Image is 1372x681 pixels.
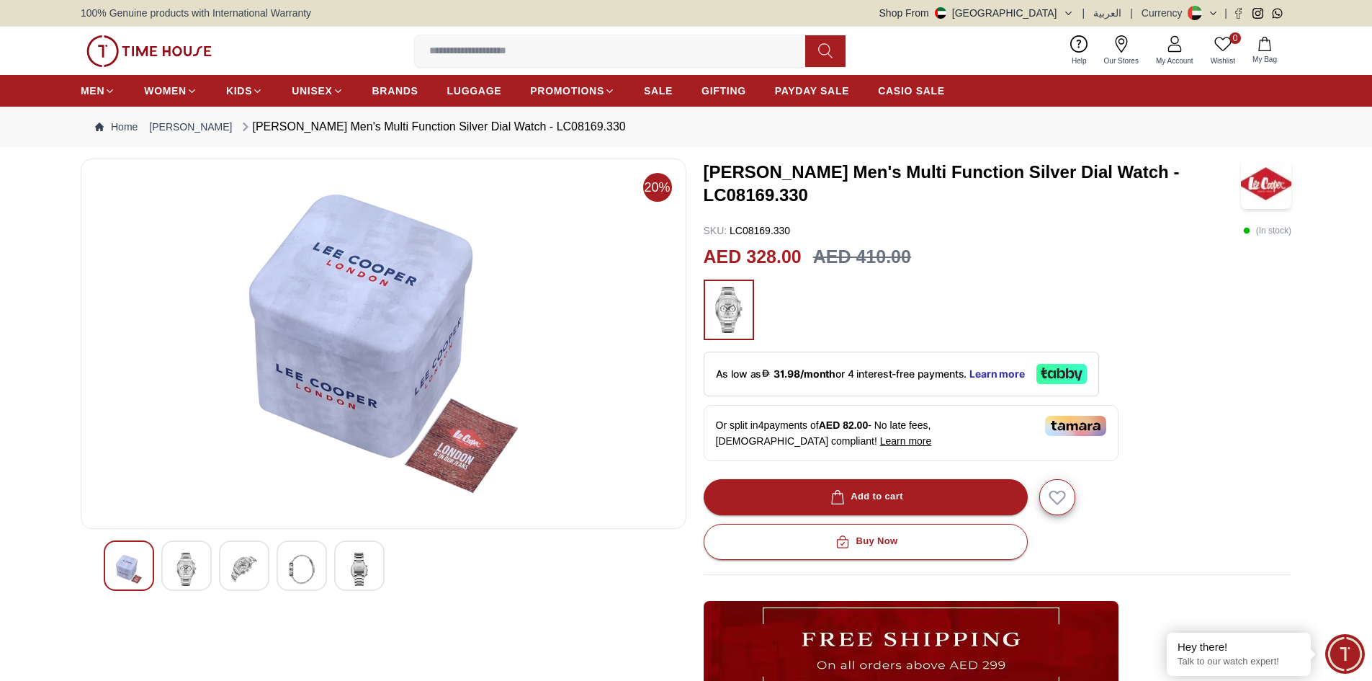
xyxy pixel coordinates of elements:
[1229,32,1241,44] span: 0
[81,6,311,20] span: 100% Genuine products with International Warranty
[1150,55,1199,66] span: My Account
[447,84,502,98] span: LUGGAGE
[372,84,418,98] span: BRANDS
[819,419,868,431] span: AED 82.00
[1202,32,1244,69] a: 0Wishlist
[530,84,604,98] span: PROMOTIONS
[828,489,903,505] div: Add to cart
[704,405,1118,461] div: Or split in 4 payments of - No late fees, [DEMOGRAPHIC_DATA] compliant!
[704,479,1028,515] button: Add to cart
[1130,6,1133,20] span: |
[238,118,626,135] div: [PERSON_NAME] Men's Multi Function Silver Dial Watch - LC08169.330
[935,7,946,19] img: United Arab Emirates
[880,435,932,447] span: Learn more
[149,120,232,134] a: [PERSON_NAME]
[1045,416,1106,436] img: Tamara
[346,553,372,586] img: Lee Cooper Men's Multi Function Silver Dial Watch - LC08169.330
[1241,159,1291,209] img: Lee Cooper Men's Multi Function Silver Dial Watch - LC08169.330
[116,553,142,586] img: Lee Cooper Men's Multi Function Silver Dial Watch - LC08169.330
[1178,640,1300,654] div: Hey there!
[1095,32,1147,69] a: Our Stores
[1098,55,1144,66] span: Our Stores
[292,78,343,104] a: UNISEX
[711,287,747,333] img: ...
[1252,8,1263,19] a: Instagram
[81,78,115,104] a: MEN
[1093,6,1121,20] button: العربية
[1272,8,1283,19] a: Whatsapp
[1224,6,1227,20] span: |
[1142,6,1188,20] div: Currency
[81,107,1291,147] nav: Breadcrumb
[292,84,332,98] span: UNISEX
[643,173,672,202] span: 20%
[93,171,674,517] img: Lee Cooper Men's Multi Function Silver Dial Watch - LC08169.330
[1205,55,1241,66] span: Wishlist
[701,84,746,98] span: GIFTING
[81,84,104,98] span: MEN
[226,78,263,104] a: KIDS
[775,78,849,104] a: PAYDAY SALE
[1243,223,1291,238] p: ( In stock )
[701,78,746,104] a: GIFTING
[1066,55,1093,66] span: Help
[447,78,502,104] a: LUGGAGE
[226,84,252,98] span: KIDS
[1178,656,1300,668] p: Talk to our watch expert!
[704,223,791,238] p: LC08169.330
[704,244,802,271] h2: AED 328.00
[144,84,187,98] span: WOMEN
[86,35,212,67] img: ...
[878,84,945,98] span: CASIO SALE
[95,120,138,134] a: Home
[1233,8,1244,19] a: Facebook
[704,225,727,236] span: SKU :
[775,84,849,98] span: PAYDAY SALE
[1244,34,1286,68] button: My Bag
[833,533,897,550] div: Buy Now
[644,84,673,98] span: SALE
[704,524,1028,560] button: Buy Now
[1325,634,1365,674] div: Chat Widget
[704,161,1242,207] h3: [PERSON_NAME] Men's Multi Function Silver Dial Watch - LC08169.330
[879,6,1074,20] button: Shop From[GEOGRAPHIC_DATA]
[813,244,911,271] h3: AED 410.00
[289,553,315,586] img: Lee Cooper Men's Multi Function Silver Dial Watch - LC08169.330
[1247,54,1283,65] span: My Bag
[878,78,945,104] a: CASIO SALE
[174,553,199,586] img: Lee Cooper Men's Multi Function Silver Dial Watch - LC08169.330
[372,78,418,104] a: BRANDS
[644,78,673,104] a: SALE
[231,553,257,586] img: Lee Cooper Men's Multi Function Silver Dial Watch - LC08169.330
[1082,6,1085,20] span: |
[144,78,197,104] a: WOMEN
[1063,32,1095,69] a: Help
[530,78,615,104] a: PROMOTIONS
